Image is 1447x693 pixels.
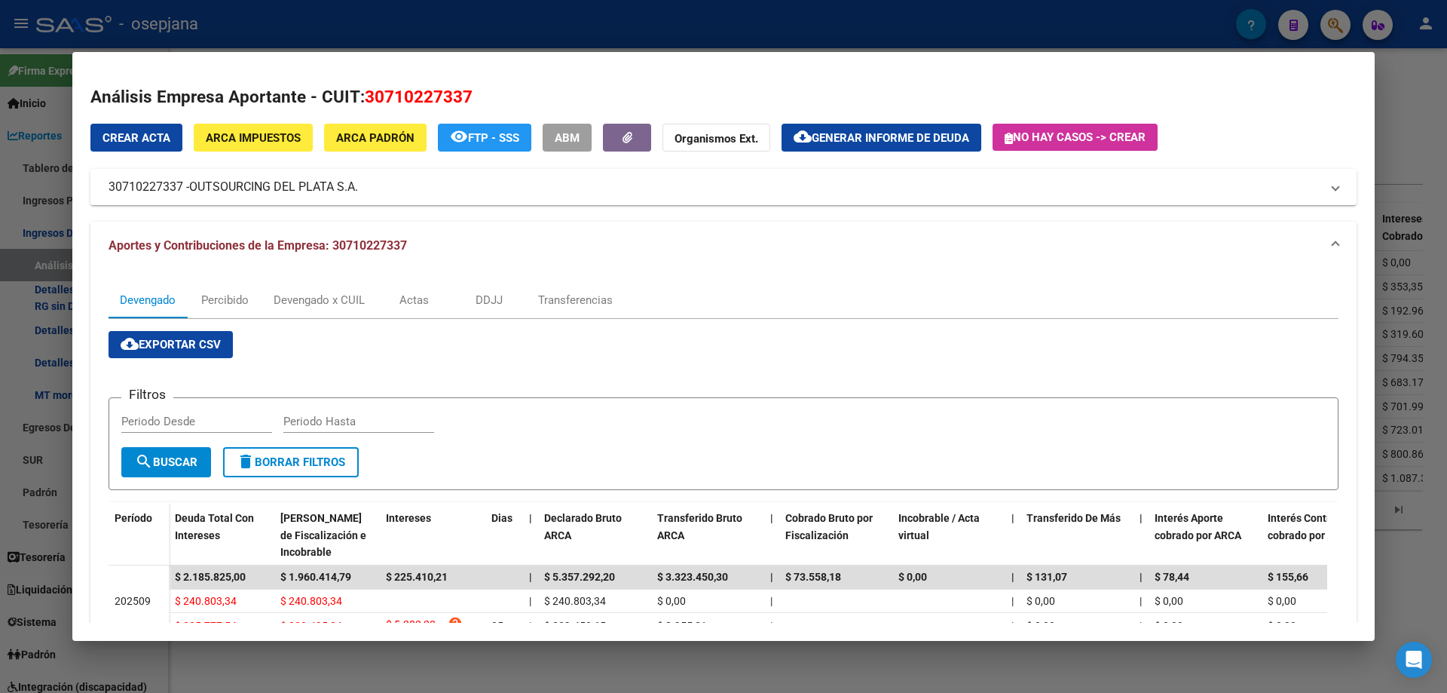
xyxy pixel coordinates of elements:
h3: Filtros [121,386,173,403]
span: | [770,620,772,632]
div: DDJJ [476,292,503,308]
span: Cobrado Bruto por Fiscalización [785,512,873,541]
strong: Organismos Ext. [675,132,758,146]
span: | [770,595,772,607]
mat-icon: cloud_download [121,335,139,353]
span: Incobrable / Acta virtual [898,512,980,541]
span: $ 5.282,20 [386,616,436,636]
span: Buscar [135,455,197,469]
span: $ 0,00 [1268,595,1296,607]
span: | [770,512,773,524]
datatable-header-cell: Interés Aporte cobrado por ARCA [1149,502,1262,569]
datatable-header-cell: Intereses [380,502,485,569]
div: Transferencias [538,292,613,308]
span: $ 0,00 [898,571,927,583]
div: Devengado x CUIL [274,292,365,308]
span: Generar informe de deuda [812,131,969,145]
span: | [1011,512,1014,524]
datatable-header-cell: Transferido Bruto ARCA [651,502,764,569]
h2: Análisis Empresa Aportante - CUIT: [90,84,1357,110]
span: $ 0,00 [1026,595,1055,607]
mat-icon: delete [237,452,255,471]
span: $ 131,07 [1026,571,1067,583]
datatable-header-cell: | [523,502,538,569]
span: Dias [491,512,512,524]
div: Devengado [120,292,176,308]
span: $ 3.323.450,30 [657,571,728,583]
span: $ 2.185.825,00 [175,571,246,583]
span: Transferido De Más [1026,512,1121,524]
span: | [1011,571,1014,583]
span: | [770,571,773,583]
span: 25 [491,620,503,632]
span: Período [115,512,152,524]
button: ARCA Impuestos [194,124,313,152]
span: Interés Aporte cobrado por ARCA [1155,512,1241,541]
datatable-header-cell: | [1133,502,1149,569]
span: ARCA Padrón [336,131,415,145]
span: $ 230.495,34 [280,620,342,632]
span: ARCA Impuestos [206,131,301,145]
i: help [448,616,463,631]
span: | [529,512,532,524]
span: 202509 [115,595,151,607]
span: Transferido Bruto ARCA [657,512,742,541]
span: OUTSOURCING DEL PLATA S.A. [189,178,358,196]
span: $ 235.777,54 [175,620,237,632]
span: Intereses [386,512,431,524]
datatable-header-cell: Cobrado Bruto por Fiscalización [779,502,892,569]
button: ABM [543,124,592,152]
datatable-header-cell: Incobrable / Acta virtual [892,502,1005,569]
div: Open Intercom Messenger [1396,642,1432,678]
span: ABM [555,131,580,145]
mat-panel-title: 30710227337 - [109,178,1320,196]
span: $ 240.803,34 [544,595,606,607]
span: | [529,571,532,583]
mat-icon: remove_red_eye [450,127,468,146]
span: Crear Acta [102,131,170,145]
span: $ 0,00 [657,595,686,607]
button: Borrar Filtros [223,447,359,477]
div: Percibido [201,292,249,308]
button: Exportar CSV [109,331,233,358]
span: [PERSON_NAME] de Fiscalización e Incobrable [280,512,366,559]
datatable-header-cell: Deuda Total Con Intereses [169,502,274,569]
span: $ 0,00 [1155,620,1183,632]
span: $ 240.803,34 [280,595,342,607]
button: Organismos Ext. [662,124,770,152]
button: FTP - SSS [438,124,531,152]
datatable-header-cell: | [1005,502,1020,569]
span: $ 8.955,31 [657,620,707,632]
span: $ 239.450,65 [544,620,606,632]
span: $ 1.960.414,79 [280,571,351,583]
span: Aportes y Contribuciones de la Empresa: 30710227337 [109,238,407,253]
mat-icon: cloud_download [794,127,812,146]
span: Borrar Filtros [237,455,345,469]
datatable-header-cell: Interés Contribución cobrado por ARCA [1262,502,1375,569]
span: $ 78,44 [1155,571,1189,583]
span: | [529,620,531,632]
span: $ 73.558,18 [785,571,841,583]
span: $ 0,00 [1155,595,1183,607]
mat-icon: search [135,452,153,471]
datatable-header-cell: Dias [485,502,523,569]
mat-expansion-panel-header: Aportes y Contribuciones de la Empresa: 30710227337 [90,222,1357,270]
span: Deuda Total Con Intereses [175,512,254,541]
span: No hay casos -> Crear [1005,130,1146,144]
datatable-header-cell: Período [109,502,169,566]
span: Declarado Bruto ARCA [544,512,622,541]
span: FTP - SSS [468,131,519,145]
span: | [1140,620,1142,632]
div: Actas [399,292,429,308]
span: | [1140,595,1142,607]
span: | [1011,595,1014,607]
span: | [1011,620,1014,632]
span: Exportar CSV [121,338,221,351]
datatable-header-cell: Deuda Bruta Neto de Fiscalización e Incobrable [274,502,380,569]
span: $ 0,00 [1268,620,1296,632]
span: $ 240.803,34 [175,595,237,607]
span: | [1140,571,1143,583]
span: $ 155,66 [1268,571,1308,583]
span: $ 5.357.292,20 [544,571,615,583]
button: No hay casos -> Crear [993,124,1158,151]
